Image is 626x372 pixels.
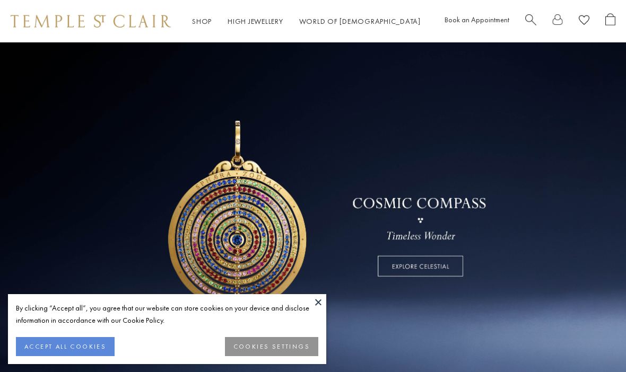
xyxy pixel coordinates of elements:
iframe: Gorgias live chat messenger [573,322,615,361]
a: Book an Appointment [445,15,509,24]
a: High JewelleryHigh Jewellery [228,16,283,26]
img: Temple St. Clair [11,15,171,28]
a: View Wishlist [579,13,589,30]
button: ACCEPT ALL COOKIES [16,337,115,356]
nav: Main navigation [192,15,421,28]
a: Search [525,13,536,30]
a: World of [DEMOGRAPHIC_DATA]World of [DEMOGRAPHIC_DATA] [299,16,421,26]
div: By clicking “Accept all”, you agree that our website can store cookies on your device and disclos... [16,302,318,326]
a: Open Shopping Bag [605,13,615,30]
button: COOKIES SETTINGS [225,337,318,356]
a: ShopShop [192,16,212,26]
